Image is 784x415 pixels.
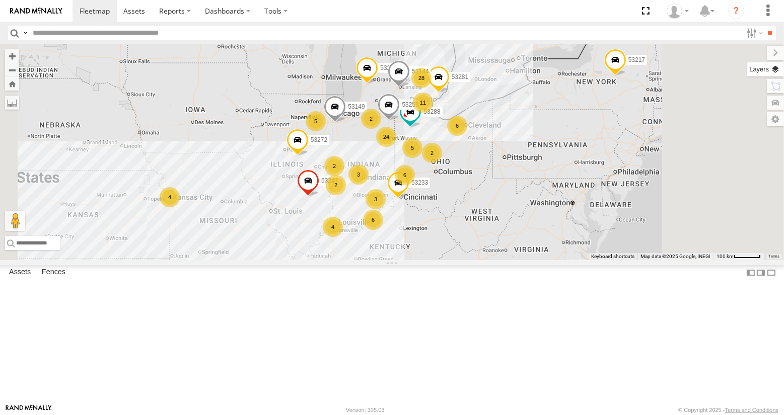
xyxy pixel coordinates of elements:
div: 24 [376,127,396,147]
div: 5 [402,138,422,158]
span: 53288 [423,108,440,115]
a: Terms and Conditions [725,407,778,413]
span: 53272 [310,136,327,143]
label: Map Settings [767,112,784,126]
div: 5 [306,111,326,131]
div: 11 [413,93,433,113]
div: 3 [348,164,369,185]
div: 2 [326,175,346,195]
span: Map data ©2025 Google, INEGI [640,254,710,259]
a: Terms [769,255,779,259]
label: Fences [37,266,70,280]
div: 2 [422,143,442,163]
label: Hide Summary Table [766,265,776,280]
div: Miky Transport [663,4,692,19]
div: 2 [324,156,344,176]
button: Drag Pegman onto the map to open Street View [5,211,25,231]
div: 3 [366,189,386,209]
img: rand-logo.svg [10,8,62,15]
label: Measure [5,96,19,110]
label: Dock Summary Table to the Left [746,265,756,280]
span: 100 km [717,254,734,259]
div: 6 [447,116,467,136]
button: Zoom in [5,49,19,63]
span: 53217 [628,56,645,63]
label: Search Query [21,26,29,40]
span: 53259 [402,101,418,108]
span: 53247 [321,177,338,184]
span: 53149 [348,103,365,110]
label: Search Filter Options [743,26,764,40]
a: Visit our Website [6,405,52,415]
div: Version: 305.03 [346,407,384,413]
button: Keyboard shortcuts [591,253,634,260]
button: Zoom Home [5,77,19,91]
div: 2 [361,109,381,129]
div: 6 [363,210,383,230]
button: Zoom out [5,63,19,77]
span: 53233 [411,179,428,186]
div: 4 [323,217,343,237]
div: 4 [160,187,180,207]
span: 53235 [380,64,397,71]
label: Dock Summary Table to the Right [756,265,766,280]
span: 53281 [451,73,468,80]
div: 28 [411,68,432,88]
div: © Copyright 2025 - [678,407,778,413]
i: ? [728,3,744,19]
label: Assets [4,266,36,280]
button: Map Scale: 100 km per 50 pixels [714,253,764,260]
div: 6 [395,165,415,185]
